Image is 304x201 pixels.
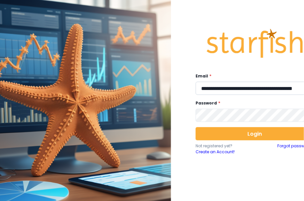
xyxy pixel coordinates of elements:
img: Logo.42cb71d561138c82c4ab.png [206,23,304,64]
a: Create an Account! [196,149,255,155]
p: Not registered yet? [196,143,255,149]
